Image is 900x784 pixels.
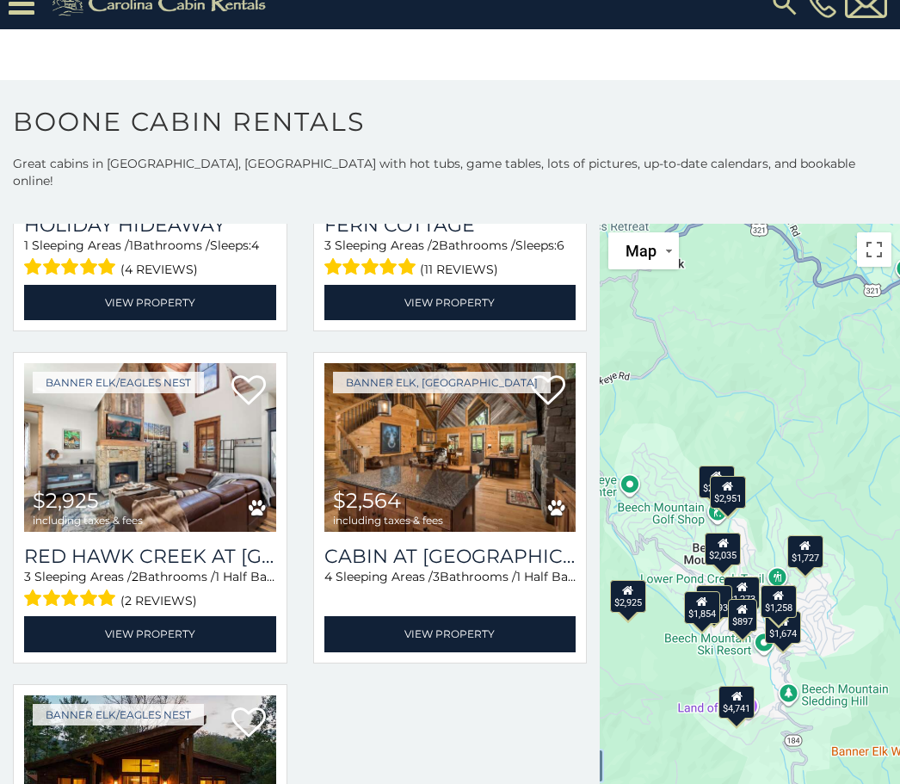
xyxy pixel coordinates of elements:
a: Add to favorites [231,706,266,742]
div: $2,193 [695,584,731,617]
span: (11 reviews) [420,258,498,281]
span: 3 [24,569,31,584]
a: Banner Elk, [GEOGRAPHIC_DATA] [333,372,551,393]
div: $2,951 [709,476,745,509]
span: (2 reviews) [120,590,197,612]
span: 4 [251,238,259,253]
a: Add to favorites [231,373,266,410]
div: Sleeping Areas / Bathrooms / Sleeps: [324,568,576,612]
a: View Property [24,285,276,320]
span: 1 Half Baths / [516,569,595,584]
div: $897 [727,598,756,631]
h3: Red Hawk Creek at Eagles Nest [24,545,276,568]
div: $2,925 [610,580,646,613]
img: Cabin At Cool Springs [324,363,576,532]
span: 6 [557,238,564,253]
span: including taxes & fees [33,515,143,526]
span: 1 [129,238,133,253]
button: Toggle fullscreen view [857,232,891,267]
a: Red Hawk Creek at Eagles Nest $2,925 including taxes & fees [24,363,276,532]
span: $2,925 [33,488,99,513]
a: Fern Cottage [324,213,576,237]
a: Banner Elk/Eagles Nest [33,704,204,725]
a: Holiday Hideaway [24,213,276,237]
span: 1 Half Baths / [215,569,293,584]
div: $4,741 [718,685,755,718]
div: $1,258 [760,585,796,618]
div: Sleeping Areas / Bathrooms / Sleeps: [24,568,276,612]
h3: Cabin At Cool Springs [324,545,576,568]
a: Banner Elk/Eagles Nest [33,372,204,393]
span: 3 [324,238,331,253]
span: (4 reviews) [120,258,198,281]
span: 3 [433,569,440,584]
a: View Property [324,616,576,651]
button: Change map style [608,232,679,269]
img: Red Hawk Creek at Eagles Nest [24,363,276,532]
span: Map [626,242,657,260]
a: Cabin At Cool Springs $2,564 including taxes & fees [324,363,576,532]
div: $1,273 [724,577,760,609]
div: $1,674 [765,611,801,644]
span: 2 [432,238,439,253]
a: Cabin At [GEOGRAPHIC_DATA] [324,545,576,568]
div: Sleeping Areas / Bathrooms / Sleeps: [24,237,276,281]
div: Sleeping Areas / Bathrooms / Sleeps: [324,237,576,281]
span: including taxes & fees [333,515,443,526]
span: 2 [132,569,139,584]
a: View Property [324,285,576,320]
div: $2,802 [698,465,734,497]
div: $1,854 [683,591,719,624]
span: 1 [24,238,28,253]
div: $1,727 [787,534,823,567]
span: 4 [324,569,332,584]
span: $2,564 [333,488,401,513]
div: $2,035 [705,533,741,565]
a: Red Hawk Creek at [GEOGRAPHIC_DATA] [24,545,276,568]
a: View Property [24,616,276,651]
